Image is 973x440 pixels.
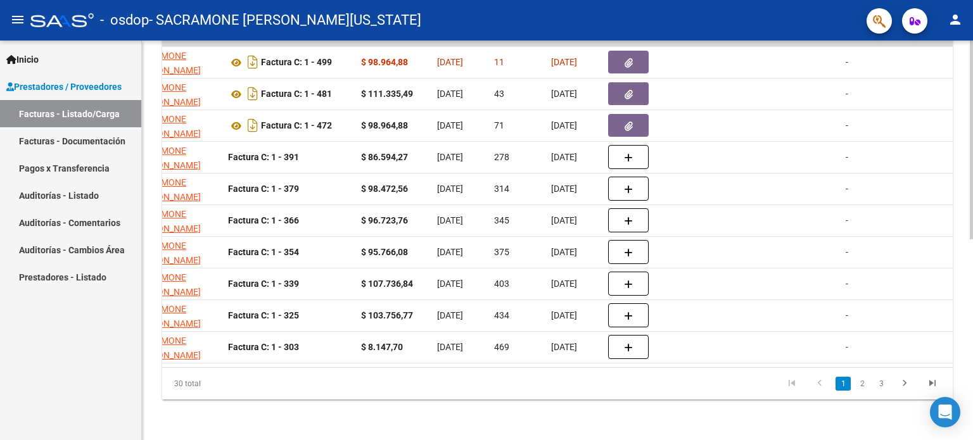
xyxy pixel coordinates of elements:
[133,146,201,185] span: SACRAMONE [PERSON_NAME][US_STATE]
[920,377,944,391] a: go to last page
[494,57,504,67] span: 11
[437,120,463,130] span: [DATE]
[846,279,848,289] span: -
[494,120,504,130] span: 71
[853,373,872,394] li: page 2
[551,247,577,257] span: [DATE]
[361,184,408,194] strong: $ 98.472,56
[245,52,261,72] i: Descargar documento
[874,377,889,391] a: 3
[494,342,509,352] span: 469
[437,89,463,99] span: [DATE]
[133,114,201,153] span: SACRAMONE [PERSON_NAME][US_STATE]
[361,120,408,130] strong: $ 98.964,88
[133,207,218,234] div: 27378165593
[494,89,504,99] span: 43
[551,310,577,320] span: [DATE]
[551,57,577,67] span: [DATE]
[228,184,299,194] strong: Factura C: 1 - 379
[361,215,408,225] strong: $ 96.723,76
[551,89,577,99] span: [DATE]
[437,184,463,194] span: [DATE]
[494,215,509,225] span: 345
[133,336,201,375] span: SACRAMONE [PERSON_NAME][US_STATE]
[872,373,891,394] li: page 3
[494,152,509,162] span: 278
[808,377,832,391] a: go to previous page
[361,342,403,352] strong: $ 8.147,70
[228,342,299,352] strong: Factura C: 1 - 303
[494,184,509,194] span: 314
[133,209,201,248] span: SACRAMONE [PERSON_NAME][US_STATE]
[228,215,299,225] strong: Factura C: 1 - 366
[6,53,39,66] span: Inicio
[162,368,318,399] div: 30 total
[834,373,853,394] li: page 1
[551,184,577,194] span: [DATE]
[361,310,413,320] strong: $ 103.756,77
[6,80,122,94] span: Prestadores / Proveedores
[551,279,577,289] span: [DATE]
[437,310,463,320] span: [DATE]
[846,184,848,194] span: -
[133,304,201,343] span: SACRAMONE [PERSON_NAME][US_STATE]
[846,247,848,257] span: -
[846,215,848,225] span: -
[846,120,848,130] span: -
[437,247,463,257] span: [DATE]
[948,12,963,27] mat-icon: person
[551,342,577,352] span: [DATE]
[133,80,218,107] div: 27378165593
[245,84,261,104] i: Descargar documento
[133,270,218,297] div: 27378165593
[494,279,509,289] span: 403
[846,310,848,320] span: -
[361,279,413,289] strong: $ 107.736,84
[133,144,218,170] div: 27378165593
[228,247,299,257] strong: Factura C: 1 - 354
[228,279,299,289] strong: Factura C: 1 - 339
[846,152,848,162] span: -
[245,115,261,135] i: Descargar documento
[780,377,804,391] a: go to first page
[494,247,509,257] span: 375
[228,310,299,320] strong: Factura C: 1 - 325
[133,175,218,202] div: 27378165593
[551,120,577,130] span: [DATE]
[149,6,421,34] span: - SACRAMONE [PERSON_NAME][US_STATE]
[930,397,960,427] div: Open Intercom Messenger
[836,377,851,391] a: 1
[133,239,218,265] div: 27378165593
[437,279,463,289] span: [DATE]
[361,57,408,67] strong: $ 98.964,88
[846,57,848,67] span: -
[261,58,332,68] strong: Factura C: 1 - 499
[133,112,218,139] div: 27378165593
[361,152,408,162] strong: $ 86.594,27
[855,377,870,391] a: 2
[261,121,332,131] strong: Factura C: 1 - 472
[133,49,218,75] div: 27378165593
[133,177,201,217] span: SACRAMONE [PERSON_NAME][US_STATE]
[893,377,917,391] a: go to next page
[100,6,149,34] span: - osdop
[228,152,299,162] strong: Factura C: 1 - 391
[133,272,201,311] span: SACRAMONE [PERSON_NAME][US_STATE]
[846,89,848,99] span: -
[133,82,201,122] span: SACRAMONE [PERSON_NAME][US_STATE]
[361,247,408,257] strong: $ 95.766,08
[437,57,463,67] span: [DATE]
[133,334,218,360] div: 27378165593
[133,302,218,329] div: 27378165593
[437,342,463,352] span: [DATE]
[494,310,509,320] span: 434
[846,342,848,352] span: -
[133,51,201,90] span: SACRAMONE [PERSON_NAME][US_STATE]
[261,89,332,99] strong: Factura C: 1 - 481
[437,215,463,225] span: [DATE]
[361,89,413,99] strong: $ 111.335,49
[551,215,577,225] span: [DATE]
[437,152,463,162] span: [DATE]
[551,152,577,162] span: [DATE]
[133,241,201,280] span: SACRAMONE [PERSON_NAME][US_STATE]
